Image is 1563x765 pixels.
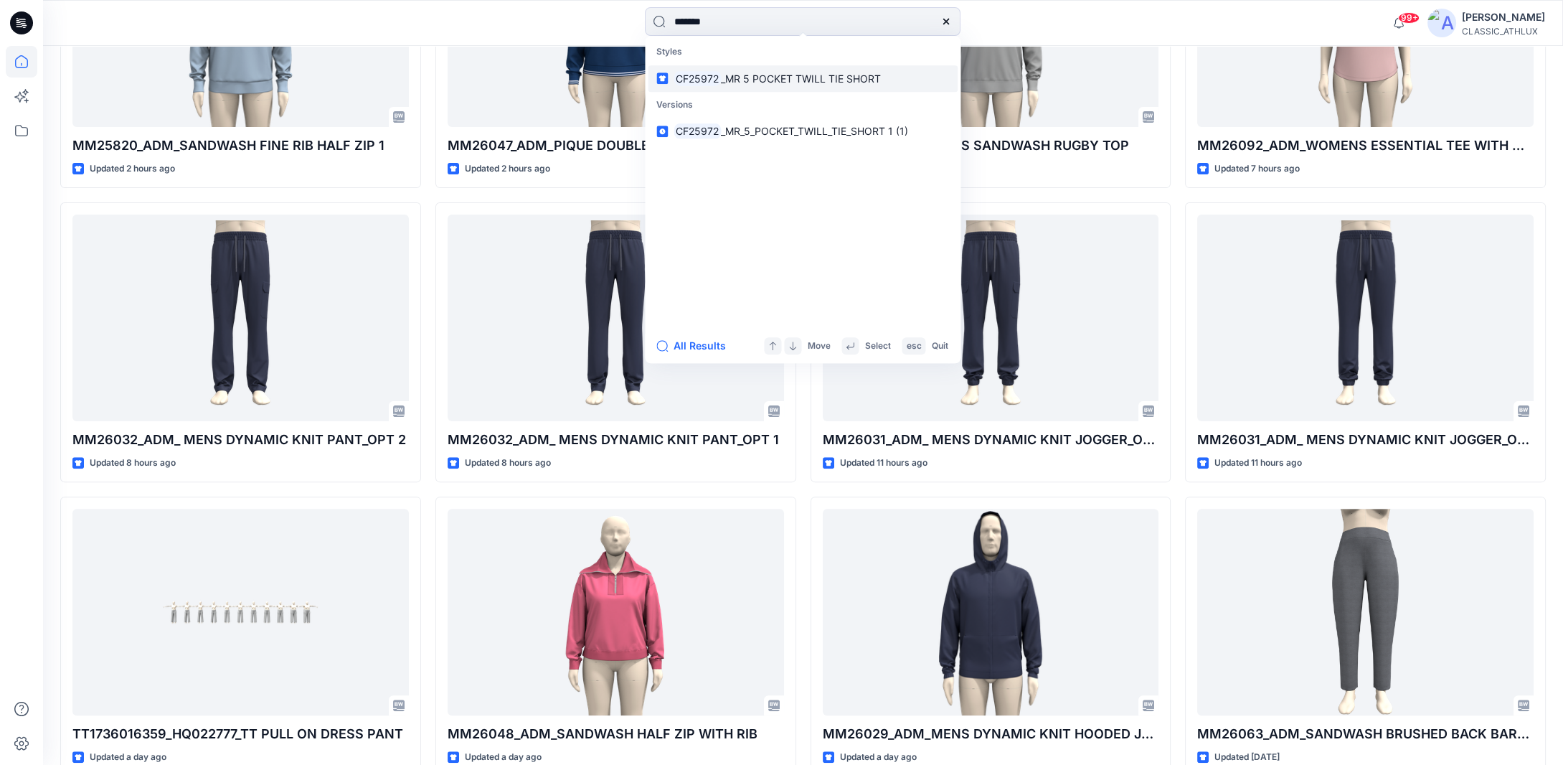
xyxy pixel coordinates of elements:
[931,339,948,354] p: Quit
[648,65,958,92] a: CF25972_MR 5 POCKET TWILL TIE SHORT
[1214,750,1280,765] p: Updated [DATE]
[448,136,784,156] p: MM26047_ADM_PIQUE DOUBLE KNIT V-NECK PULLOVER
[1462,26,1545,37] div: CLASSIC_ATHLUX
[823,215,1159,421] a: MM26031_ADM_ MENS DYNAMIC KNIT JOGGER_OPT 2
[72,136,409,156] p: MM25820_ADM_SANDWASH FINE RIB HALF ZIP 1
[72,724,409,744] p: TT1736016359_HQ022777_TT PULL ON DRESS PANT
[90,161,175,177] p: Updated 2 hours ago
[72,215,409,421] a: MM26032_ADM_ MENS DYNAMIC KNIT PANT_OPT 2
[648,92,958,118] p: Versions
[1197,430,1534,450] p: MM26031_ADM_ MENS DYNAMIC KNIT JOGGER_OPT 1
[906,339,921,354] p: esc
[823,509,1159,715] a: MM26029_ADM_MENS DYNAMIC KNIT HOODED JACKET
[448,509,784,715] a: MM26048_ADM_SANDWASH HALF ZIP WITH RIB
[807,339,830,354] p: Move
[721,125,908,137] span: _MR_5_POCKET_TWILL_TIE_SHORT 1 (1)
[448,430,784,450] p: MM26032_ADM_ MENS DYNAMIC KNIT PANT_OPT 1
[90,750,166,765] p: Updated a day ago
[90,456,176,471] p: Updated 8 hours ago
[72,509,409,715] a: TT1736016359_HQ022777_TT PULL ON DRESS PANT
[1197,215,1534,421] a: MM26031_ADM_ MENS DYNAMIC KNIT JOGGER_OPT 1
[823,430,1159,450] p: MM26031_ADM_ MENS DYNAMIC KNIT JOGGER_OPT 2
[674,70,721,87] mark: CF25972
[1214,456,1302,471] p: Updated 11 hours ago
[465,456,551,471] p: Updated 8 hours ago
[656,337,735,355] button: All Results
[674,123,721,140] mark: CF25972
[448,724,784,744] p: MM26048_ADM_SANDWASH HALF ZIP WITH RIB
[465,750,542,765] p: Updated a day ago
[1197,136,1534,156] p: MM26092_ADM_WOMENS ESSENTIAL TEE WITH CURVED HEM
[1427,9,1456,37] img: avatar
[840,456,927,471] p: Updated 11 hours ago
[823,136,1159,156] p: MM26026_ADM_MENS SANDWASH RUGBY TOP
[648,39,958,65] p: Styles
[1398,12,1420,24] span: 99+
[465,161,550,177] p: Updated 2 hours ago
[864,339,890,354] p: Select
[1462,9,1545,26] div: [PERSON_NAME]
[1214,161,1300,177] p: Updated 7 hours ago
[1197,509,1534,715] a: MM26063_ADM_SANDWASH BRUSHED BACK BARREL PANT
[72,430,409,450] p: MM26032_ADM_ MENS DYNAMIC KNIT PANT_OPT 2
[1197,724,1534,744] p: MM26063_ADM_SANDWASH BRUSHED BACK BARREL PANT
[840,750,917,765] p: Updated a day ago
[823,724,1159,744] p: MM26029_ADM_MENS DYNAMIC KNIT HOODED JACKET
[648,118,958,144] a: CF25972_MR_5_POCKET_TWILL_TIE_SHORT 1 (1)
[448,215,784,421] a: MM26032_ADM_ MENS DYNAMIC KNIT PANT_OPT 1
[721,72,881,85] span: _MR 5 POCKET TWILL TIE SHORT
